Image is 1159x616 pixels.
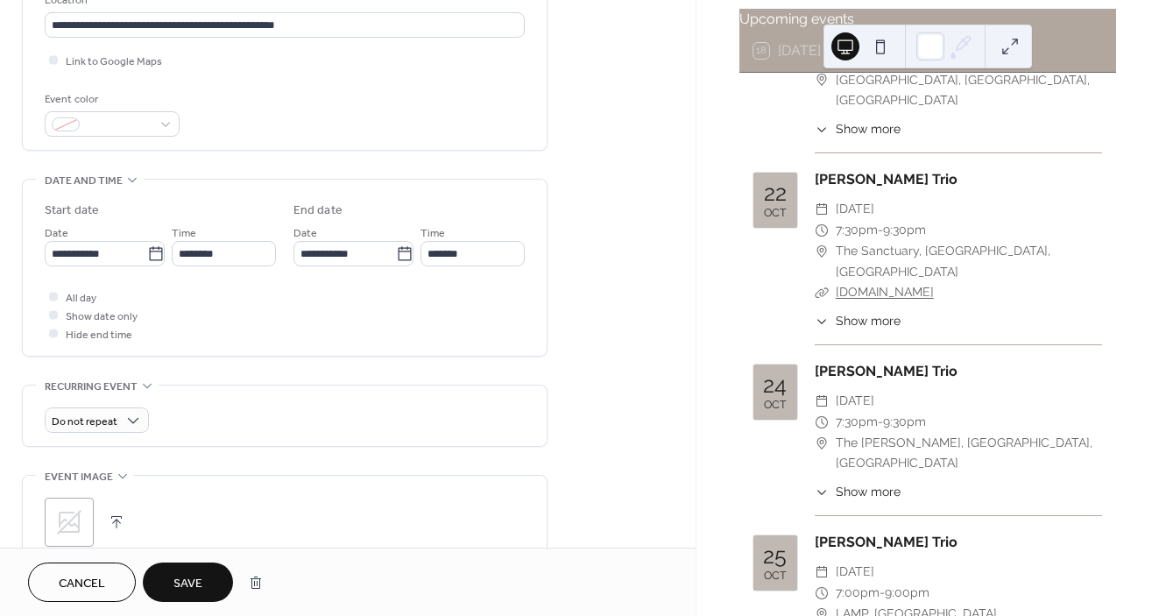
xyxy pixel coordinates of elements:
[836,312,901,330] span: Show more
[815,282,829,303] div: ​
[836,562,874,583] span: [DATE]
[880,583,885,604] span: -
[836,483,901,501] span: Show more
[836,220,878,241] span: 7:30pm
[173,575,202,593] span: Save
[45,90,176,109] div: Event color
[763,545,787,567] div: 25
[66,308,138,326] span: Show date only
[293,202,343,220] div: End date
[836,391,874,412] span: [DATE]
[836,199,874,220] span: [DATE]
[815,583,829,604] div: ​
[66,326,132,344] span: Hide end time
[885,583,929,604] span: 9:00pm
[52,412,117,432] span: Do not repeat
[45,468,113,486] span: Event image
[45,172,123,190] span: Date and time
[815,483,829,501] div: ​
[815,433,829,454] div: ​
[815,241,829,262] div: ​
[28,563,136,602] button: Cancel
[836,120,901,138] span: Show more
[815,361,1102,382] div: [PERSON_NAME] Trio
[815,199,829,220] div: ​
[815,534,958,550] a: [PERSON_NAME] Trio
[815,312,829,330] div: ​
[66,53,162,71] span: Link to Google Maps
[878,220,883,241] span: -
[815,70,829,91] div: ​
[66,289,96,308] span: All day
[764,208,787,219] div: Oct
[45,202,99,220] div: Start date
[143,563,233,602] button: Save
[815,562,829,583] div: ​
[815,412,829,433] div: ​
[764,182,787,204] div: 22
[815,171,958,188] a: [PERSON_NAME] Trio
[836,285,934,299] a: [DOMAIN_NAME]
[815,312,901,330] button: ​Show more
[836,70,1102,112] span: [GEOGRAPHIC_DATA], [GEOGRAPHIC_DATA], [GEOGRAPHIC_DATA]
[45,224,68,243] span: Date
[59,575,105,593] span: Cancel
[836,583,880,604] span: 7:00pm
[883,220,926,241] span: 9:30pm
[815,483,901,501] button: ​Show more
[836,412,878,433] span: 7:30pm
[739,9,1116,30] div: Upcoming events
[45,378,138,396] span: Recurring event
[815,220,829,241] div: ​
[836,241,1102,283] span: The Sanctuary, [GEOGRAPHIC_DATA], [GEOGRAPHIC_DATA]
[420,224,445,243] span: Time
[815,120,901,138] button: ​Show more
[815,391,829,412] div: ​
[45,498,94,547] div: ;
[815,120,829,138] div: ​
[883,412,926,433] span: 9:30pm
[764,400,787,411] div: Oct
[878,412,883,433] span: -
[764,570,787,582] div: Oct
[172,224,196,243] span: Time
[763,374,787,396] div: 24
[836,433,1102,475] span: The [PERSON_NAME], [GEOGRAPHIC_DATA], [GEOGRAPHIC_DATA]
[293,224,317,243] span: Date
